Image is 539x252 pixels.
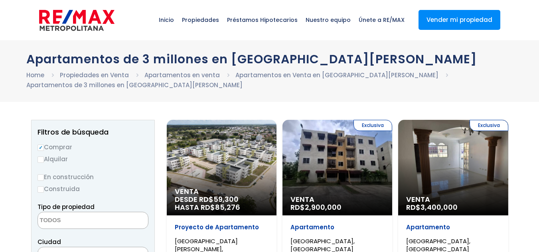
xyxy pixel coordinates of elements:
[38,156,44,163] input: Alquilar
[355,8,409,32] span: Únete a RE/MAX
[290,223,384,231] p: Apartamento
[419,10,500,30] a: Vender mi propiedad
[235,71,438,79] a: Apartamentos en Venta en [GEOGRAPHIC_DATA][PERSON_NAME]
[406,195,500,203] span: Venta
[406,202,458,212] span: RD$
[305,202,342,212] span: 2,900,000
[470,120,508,131] span: Exclusiva
[26,80,243,90] li: Apartamentos de 3 millones en [GEOGRAPHIC_DATA][PERSON_NAME]
[38,172,148,182] label: En construcción
[175,223,269,231] p: Proyecto de Apartamento
[155,8,178,32] span: Inicio
[223,8,302,32] span: Préstamos Hipotecarios
[178,8,223,32] span: Propiedades
[38,212,115,229] textarea: Search
[175,188,269,195] span: Venta
[60,71,129,79] a: Propiedades en Venta
[175,203,269,211] span: HASTA RD$
[38,154,148,164] label: Alquilar
[26,52,513,66] h1: Apartamentos de 3 millones en [GEOGRAPHIC_DATA][PERSON_NAME]
[421,202,458,212] span: 3,400,000
[144,71,220,79] a: Apartamentos en venta
[353,120,392,131] span: Exclusiva
[175,195,269,211] span: DESDE RD$
[38,203,95,211] span: Tipo de propiedad
[26,71,44,79] a: Home
[406,223,500,231] p: Apartamento
[38,145,44,151] input: Comprar
[38,128,148,136] h2: Filtros de búsqueda
[215,202,240,212] span: 85,276
[39,8,115,32] img: remax-metropolitana-logo
[38,238,61,246] span: Ciudad
[38,142,148,152] label: Comprar
[38,184,148,194] label: Construida
[213,194,239,204] span: 59,300
[290,202,342,212] span: RD$
[38,186,44,193] input: Construida
[38,174,44,181] input: En construcción
[302,8,355,32] span: Nuestro equipo
[290,195,384,203] span: Venta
